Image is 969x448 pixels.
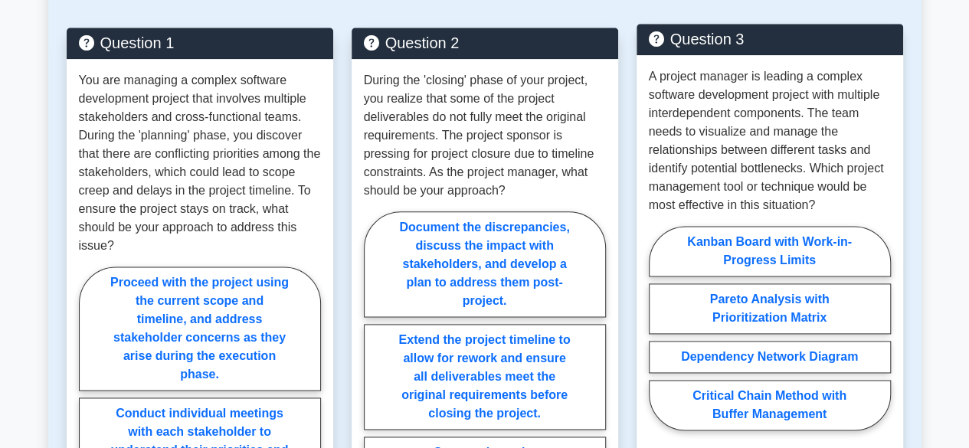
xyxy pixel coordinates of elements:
[79,71,321,255] p: You are managing a complex software development project that involves multiple stakeholders and c...
[649,283,891,334] label: Pareto Analysis with Prioritization Matrix
[649,67,891,214] p: A project manager is leading a complex software development project with multiple interdependent ...
[364,324,606,430] label: Extend the project timeline to allow for rework and ensure all deliverables meet the original req...
[79,34,321,52] h5: Question 1
[649,226,891,276] label: Kanban Board with Work-in-Progress Limits
[649,380,891,430] label: Critical Chain Method with Buffer Management
[364,34,606,52] h5: Question 2
[364,71,606,200] p: During the 'closing' phase of your project, you realize that some of the project deliverables do ...
[649,30,891,48] h5: Question 3
[79,267,321,391] label: Proceed with the project using the current scope and timeline, and address stakeholder concerns a...
[649,341,891,373] label: Dependency Network Diagram
[364,211,606,317] label: Document the discrepancies, discuss the impact with stakeholders, and develop a plan to address t...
